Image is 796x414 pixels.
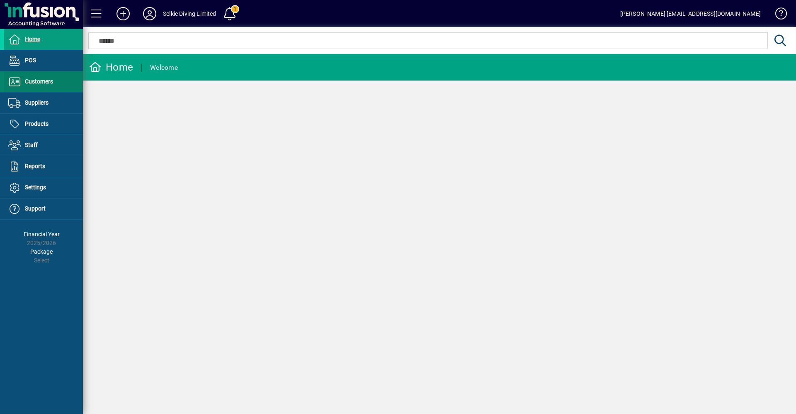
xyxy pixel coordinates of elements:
span: Settings [25,184,46,191]
span: Reports [25,163,45,169]
div: Home [89,61,133,74]
div: Welcome [150,61,178,74]
div: Selkie Diving Limited [163,7,216,20]
div: [PERSON_NAME] [EMAIL_ADDRESS][DOMAIN_NAME] [620,7,761,20]
span: Products [25,120,49,127]
a: Support [4,198,83,219]
span: Financial Year [24,231,60,238]
button: Profile [136,6,163,21]
span: POS [25,57,36,64]
span: Customers [25,78,53,85]
span: Suppliers [25,99,49,106]
a: Knowledge Base [769,2,786,29]
a: Settings [4,177,83,198]
a: Customers [4,71,83,92]
span: Staff [25,142,38,148]
a: POS [4,50,83,71]
a: Staff [4,135,83,156]
a: Suppliers [4,93,83,113]
button: Add [110,6,136,21]
span: Home [25,36,40,42]
a: Products [4,114,83,135]
span: Package [30,248,53,255]
span: Support [25,205,46,212]
a: Reports [4,156,83,177]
